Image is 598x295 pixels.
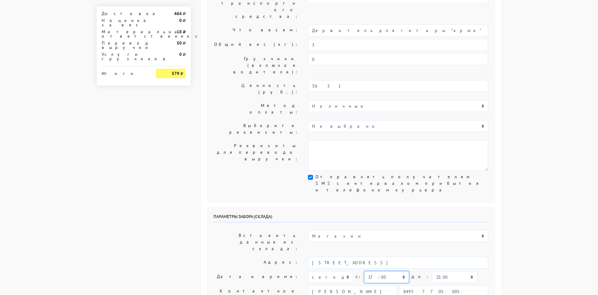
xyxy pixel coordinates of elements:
strong: 50 [177,40,182,46]
strong: 464 [174,11,182,16]
label: Дата и время: [209,271,304,283]
label: Ценность (руб.): [209,80,304,98]
strong: 18 [177,29,182,35]
div: Перевод выручки [97,41,152,50]
label: Вставить данные из склада: [209,230,304,254]
label: Что везем: [209,24,304,36]
h6: Параметры забора (склада) [213,214,488,223]
label: Грузчики (включая водителя): [209,53,304,78]
div: Материальная ответственность [97,29,152,38]
label: до: [412,271,429,282]
label: Выберите реквизиты: [209,120,304,138]
strong: 0 [179,18,182,23]
div: Услуги грузчиков [97,52,152,61]
label: Общий вес (кг): [209,39,304,51]
label: Отправлять получателям SMS с интервалом прибытия и телефоном курьера [315,174,488,193]
label: c: [356,271,362,282]
label: Адрес: [209,257,304,269]
strong: 579 [172,71,179,76]
label: Реквизиты для перевода выручки: [209,140,304,171]
div: Доставка [97,11,152,16]
div: Итого [102,69,147,76]
strong: 0 [179,51,182,57]
div: Наценка за вес [97,18,152,27]
label: Метод оплаты: [209,100,304,118]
